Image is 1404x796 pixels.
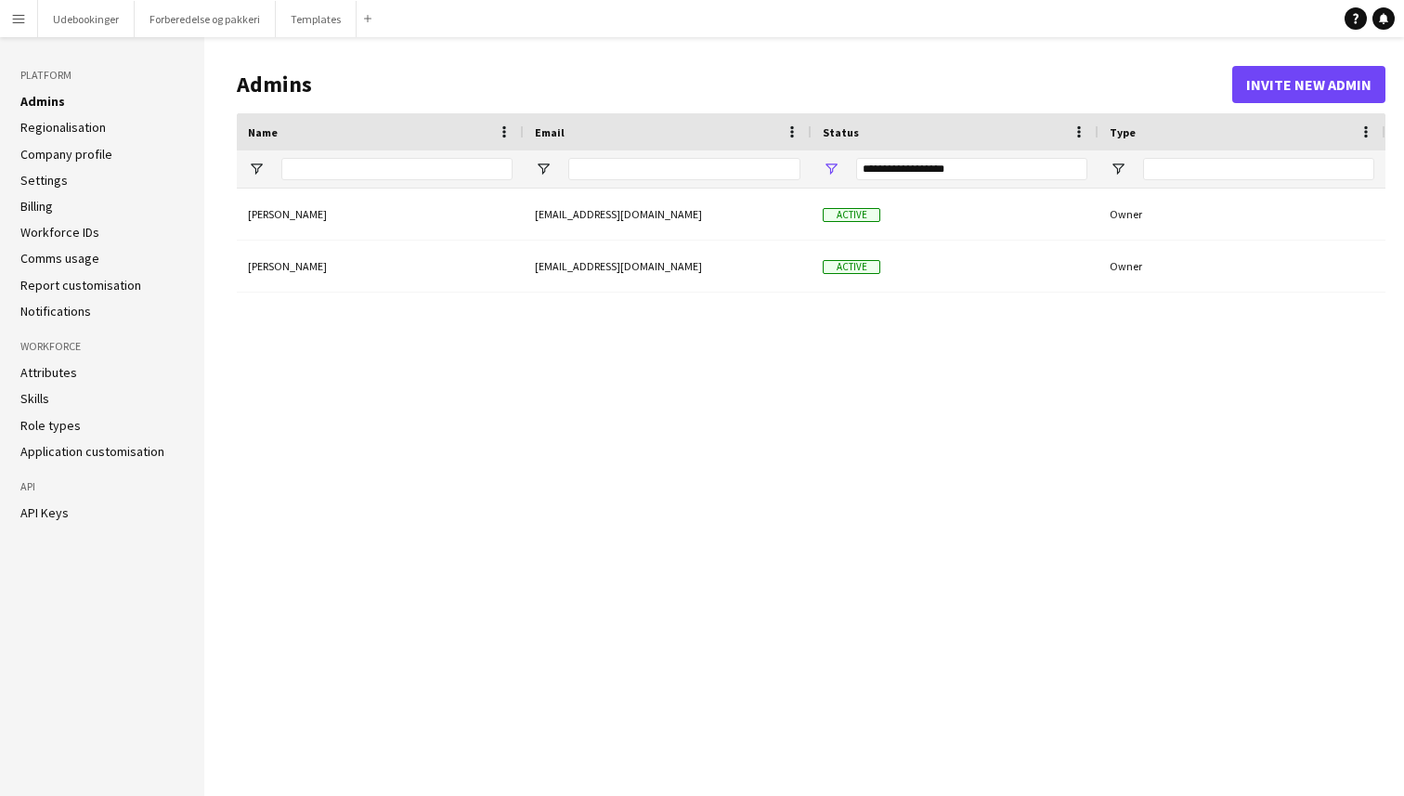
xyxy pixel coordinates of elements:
a: Admins [20,93,65,110]
button: Open Filter Menu [248,161,265,177]
h3: API [20,478,184,495]
span: Active [823,260,880,274]
a: Company profile [20,146,112,163]
div: [PERSON_NAME] [237,241,524,292]
a: Workforce IDs [20,224,99,241]
div: Owner [1098,241,1385,292]
div: [EMAIL_ADDRESS][DOMAIN_NAME] [524,241,812,292]
button: Udebookinger [38,1,135,37]
input: Email Filter Input [568,158,800,180]
span: Active [823,208,880,222]
button: Open Filter Menu [823,161,839,177]
input: Name Filter Input [281,158,513,180]
a: Regionalisation [20,119,106,136]
h3: Platform [20,67,184,84]
a: Attributes [20,364,77,381]
a: Settings [20,172,68,189]
a: Application customisation [20,443,164,460]
span: Type [1110,125,1136,139]
span: Email [535,125,565,139]
div: [PERSON_NAME] [237,189,524,240]
a: API Keys [20,504,69,521]
a: Report customisation [20,277,141,294]
a: Billing [20,198,53,215]
a: Skills [20,390,49,407]
div: Owner [1098,189,1385,240]
h3: Workforce [20,338,184,355]
span: Status [823,125,859,139]
button: Forberedelse og pakkeri [135,1,276,37]
div: [EMAIL_ADDRESS][DOMAIN_NAME] [524,189,812,240]
input: Type Filter Input [1143,158,1374,180]
a: Notifications [20,303,91,320]
button: Open Filter Menu [535,161,552,177]
span: Name [248,125,278,139]
a: Role types [20,417,81,434]
button: Templates [276,1,357,37]
button: Open Filter Menu [1110,161,1126,177]
a: Comms usage [20,250,99,267]
button: Invite new admin [1232,66,1385,103]
h1: Admins [237,71,1232,98]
